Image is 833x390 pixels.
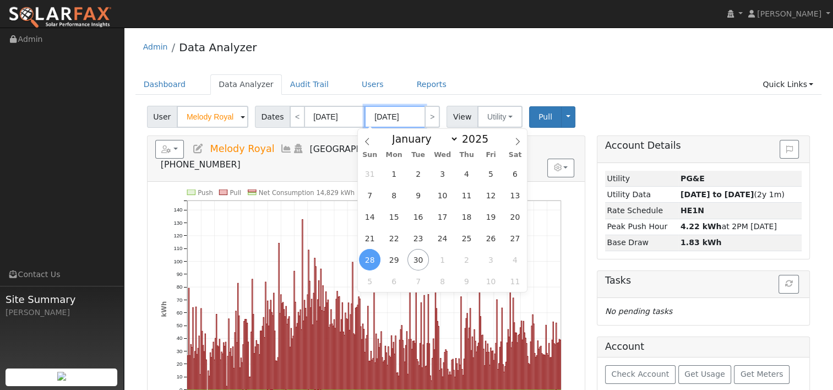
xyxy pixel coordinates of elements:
[292,143,304,154] a: Login As (last Never)
[391,335,391,389] rect: onclick=""
[734,365,790,384] button: Get Meters
[383,249,405,270] span: September 29, 2025
[330,310,331,390] rect: onclick=""
[533,324,533,390] rect: onclick=""
[386,132,459,145] select: Month
[176,271,182,277] text: 90
[524,333,525,390] rect: onclick=""
[325,291,326,389] rect: onclick=""
[456,249,477,270] span: October 2, 2025
[436,308,437,390] rect: onclick=""
[359,270,380,292] span: October 5, 2025
[188,288,189,389] rect: onclick=""
[472,337,472,389] rect: onclick=""
[605,140,802,151] h5: Account Details
[323,311,324,389] rect: onclick=""
[143,42,168,51] a: Admin
[680,190,785,199] span: (2y 1m)
[135,74,194,95] a: Dashboard
[361,339,362,389] rect: onclick=""
[447,106,478,128] span: View
[678,365,732,384] button: Get Usage
[342,302,342,389] rect: onclick=""
[480,206,502,227] span: September 19, 2025
[532,315,532,389] rect: onclick=""
[230,188,241,196] text: Pull
[358,151,382,159] span: Sun
[350,315,351,390] rect: onclick=""
[605,187,678,203] td: Utility Data
[399,340,400,389] rect: onclick=""
[286,324,287,389] rect: onclick=""
[261,331,262,390] rect: onclick=""
[8,6,112,29] img: SolarFax
[523,321,524,389] rect: onclick=""
[313,293,314,389] rect: onclick=""
[262,326,263,389] rect: onclick=""
[504,163,526,185] span: September 6, 2025
[455,151,479,159] span: Thu
[192,143,204,154] a: Edit User (38059)
[605,235,678,251] td: Base Draw
[456,227,477,249] span: September 25, 2025
[504,227,526,249] span: September 27, 2025
[307,295,308,390] rect: onclick=""
[176,335,182,341] text: 40
[176,284,182,290] text: 80
[210,74,282,95] a: Data Analyzer
[269,310,270,390] rect: onclick=""
[456,270,477,292] span: October 9, 2025
[510,281,510,390] rect: onclick=""
[407,185,429,206] span: September 9, 2025
[480,163,502,185] span: September 5, 2025
[366,335,367,390] rect: onclick=""
[432,249,453,270] span: October 1, 2025
[300,310,301,389] rect: onclick=""
[329,324,330,389] rect: onclick=""
[460,296,461,389] rect: onclick=""
[373,286,374,390] rect: onclick=""
[359,185,380,206] span: September 7, 2025
[778,275,799,294] button: Refresh
[400,329,401,389] rect: onclick=""
[228,318,228,389] rect: onclick=""
[503,151,527,159] span: Sat
[210,143,274,154] span: Melody Royal
[684,370,725,378] span: Get Usage
[407,227,429,249] span: September 23, 2025
[272,316,273,390] rect: onclick=""
[504,249,526,270] span: October 4, 2025
[173,258,182,264] text: 100
[496,300,497,390] rect: onclick=""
